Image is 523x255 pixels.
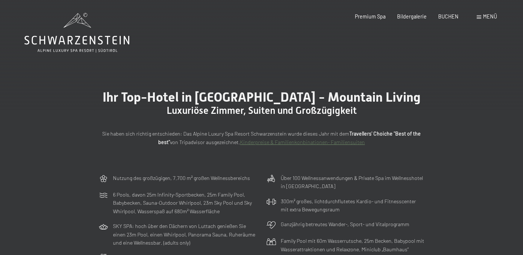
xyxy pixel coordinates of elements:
p: Ganzjährig betreutes Wander-, Sport- und Vitalprogramm [281,220,409,229]
p: Über 100 Wellnessanwendungen & Private Spa im Wellnesshotel in [GEOGRAPHIC_DATA] [281,174,424,191]
a: Bildergalerie [397,13,427,20]
strong: Travellers' Choiche "Best of the best" [158,130,421,145]
p: SKY SPA: hoch über den Dächern von Luttach genießen Sie einen 23m Pool, einen Whirlpool, Panorama... [113,222,257,247]
a: Kinderpreise & Familienkonbinationen- Familiensuiten [240,139,365,145]
a: BUCHEN [438,13,459,20]
p: Nutzung des großzügigen, 7.700 m² großen Wellnessbereichs [113,174,250,183]
p: 6 Pools, davon 25m Infinity-Sportbecken, 25m Family Pool, Babybecken, Sauna-Outdoor Whirlpool, 23... [113,191,257,216]
a: Premium Spa [355,13,386,20]
span: Luxuriöse Zimmer, Suiten und Großzügigkeit [167,105,357,116]
span: Menü [483,13,497,20]
span: Ihr Top-Hotel in [GEOGRAPHIC_DATA] - Mountain Living [103,89,420,105]
p: Sie haben sich richtig entschieden: Das Alpine Luxury Spa Resort Schwarzenstein wurde dieses Jahr... [99,130,424,146]
p: 300m² großes, lichtdurchflutetes Kardio- und Fitnesscenter mit extra Bewegungsraum [281,197,424,214]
